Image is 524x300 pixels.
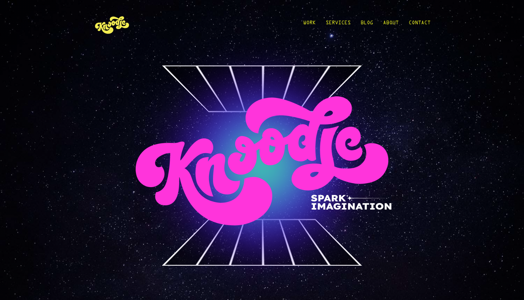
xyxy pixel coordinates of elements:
a: Blog [361,10,373,39]
a: About [383,10,399,39]
a: Work [303,10,316,39]
img: KnoLogo(yellow) [94,10,131,39]
a: Contact [409,10,430,39]
a: Services [326,10,351,39]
